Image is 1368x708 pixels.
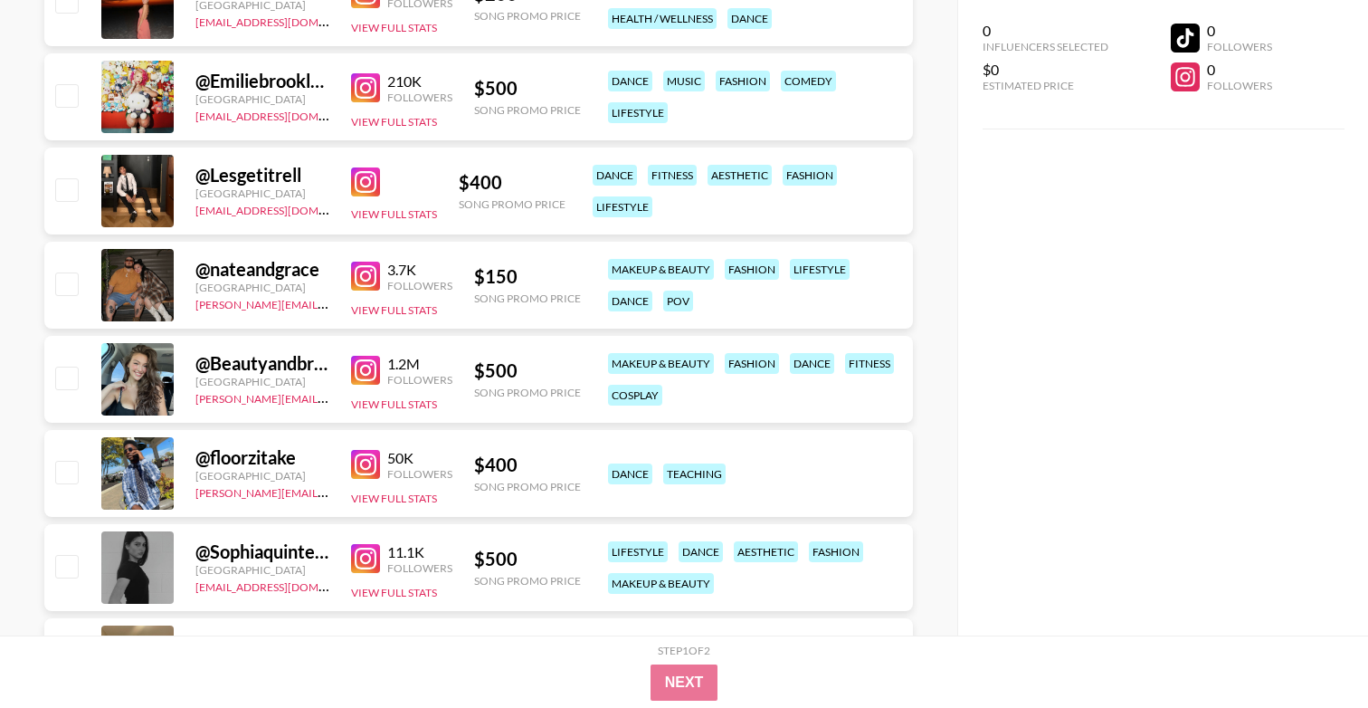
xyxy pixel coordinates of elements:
iframe: Drift Widget Chat Controller [1278,617,1346,686]
div: @ Jonah_almanzar [195,635,329,657]
div: fashion [716,71,770,91]
img: Instagram [351,167,380,196]
div: [GEOGRAPHIC_DATA] [195,469,329,483]
div: Followers [387,279,452,292]
div: lifestyle [608,541,668,562]
a: [EMAIL_ADDRESS][DOMAIN_NAME] [195,12,377,29]
div: cosplay [608,385,662,406]
div: Followers [1207,40,1272,53]
div: 50K [387,449,452,467]
div: Song Promo Price [474,292,581,305]
div: @ Emiliebrooklyn_ [195,70,329,92]
div: fashion [725,353,779,374]
div: lifestyle [593,196,652,217]
div: Song Promo Price [474,574,581,588]
div: [GEOGRAPHIC_DATA] [195,563,329,577]
div: aesthetic [734,541,798,562]
a: [PERSON_NAME][EMAIL_ADDRESS][DOMAIN_NAME] [195,483,463,500]
div: fitness [845,353,894,374]
div: 0 [983,22,1108,40]
img: Instagram [351,262,380,291]
div: dance [608,464,652,484]
a: [EMAIL_ADDRESS][DOMAIN_NAME] [195,106,377,123]
div: Followers [387,373,452,387]
div: $ 150 [474,265,581,288]
div: Song Promo Price [474,9,581,23]
div: 3.7K [387,261,452,279]
div: teaching [663,464,726,484]
button: View Full Stats [351,586,437,599]
div: $ 500 [474,359,581,382]
div: fashion [783,165,837,186]
div: 0 [1207,22,1272,40]
div: fashion [725,259,779,280]
a: [EMAIL_ADDRESS][DOMAIN_NAME] [195,577,377,594]
div: lifestyle [608,102,668,123]
div: $ 400 [474,454,581,476]
div: Estimated Price [983,79,1108,92]
img: Instagram [351,544,380,573]
a: [PERSON_NAME][EMAIL_ADDRESS][DOMAIN_NAME] [195,294,463,311]
img: Instagram [351,73,380,102]
div: makeup & beauty [608,573,714,594]
div: Song Promo Price [474,103,581,117]
div: Song Promo Price [474,386,581,399]
button: View Full Stats [351,303,437,317]
div: @ Lesgetitrell [195,164,329,187]
div: $ 500 [474,77,581,100]
button: View Full Stats [351,397,437,411]
div: aesthetic [708,165,772,186]
div: makeup & beauty [608,259,714,280]
button: View Full Stats [351,492,437,505]
div: fitness [648,165,697,186]
div: $ 500 [474,548,581,570]
button: View Full Stats [351,207,437,221]
a: [EMAIL_ADDRESS][DOMAIN_NAME] [195,200,377,217]
div: pov [663,291,693,311]
div: [GEOGRAPHIC_DATA] [195,281,329,294]
div: Influencers Selected [983,40,1108,53]
div: dance [608,291,652,311]
div: makeup & beauty [608,353,714,374]
div: @ Sophiaquintero06 [195,541,329,563]
div: Song Promo Price [459,197,565,211]
div: [GEOGRAPHIC_DATA] [195,187,329,200]
div: dance [727,8,772,29]
button: View Full Stats [351,21,437,34]
img: Instagram [351,450,380,479]
div: dance [608,71,652,91]
div: Followers [387,561,452,575]
button: View Full Stats [351,115,437,129]
a: [PERSON_NAME][EMAIL_ADDRESS][DOMAIN_NAME] [195,388,463,406]
div: Song Promo Price [474,480,581,493]
div: Followers [1207,79,1272,92]
img: Instagram [351,356,380,385]
div: @ nateandgrace [195,258,329,281]
div: dance [790,353,834,374]
div: Followers [387,467,452,481]
div: Followers [387,91,452,104]
div: 0 [1207,61,1272,79]
div: [GEOGRAPHIC_DATA] [195,92,329,106]
div: $ 400 [459,171,565,194]
div: @ Beautyandbrainswithatwist [195,352,329,375]
div: 1.2M [387,355,452,373]
div: lifestyle [790,259,850,280]
div: [GEOGRAPHIC_DATA] [195,375,329,388]
div: @ floorzitake [195,446,329,469]
div: health / wellness [608,8,717,29]
div: Step 1 of 2 [658,644,710,657]
div: fashion [809,541,863,562]
div: dance [679,541,723,562]
div: $0 [983,61,1108,79]
button: Next [651,665,718,701]
div: music [663,71,705,91]
div: 11.1K [387,543,452,561]
div: 210K [387,72,452,91]
div: comedy [781,71,836,91]
div: dance [593,165,637,186]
